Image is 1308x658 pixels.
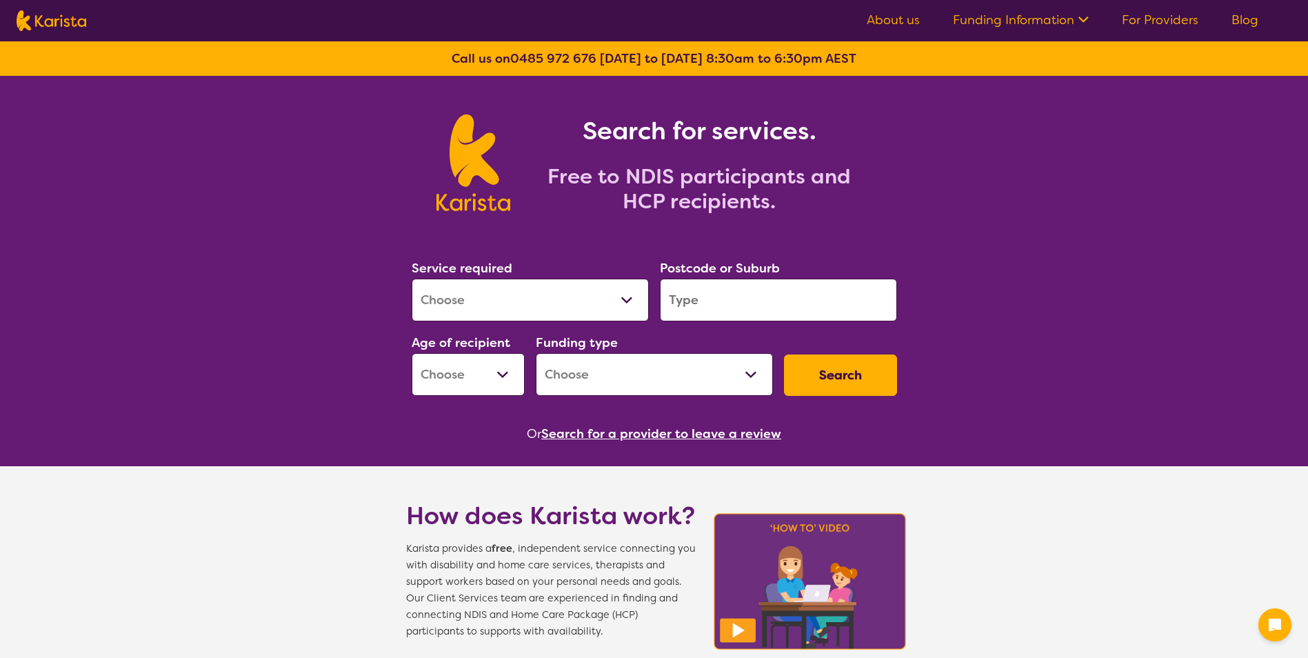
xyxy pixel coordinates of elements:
a: For Providers [1122,12,1198,28]
b: Call us on [DATE] to [DATE] 8:30am to 6:30pm AEST [452,50,856,67]
label: Service required [412,260,512,277]
h2: Free to NDIS participants and HCP recipients. [527,164,872,214]
img: Karista logo [436,114,510,211]
a: 0485 972 676 [510,50,596,67]
label: Postcode or Suburb [660,260,780,277]
b: free [492,542,512,555]
img: Karista logo [17,10,86,31]
a: About us [867,12,920,28]
span: Karista provides a , independent service connecting you with disability and home care services, t... [406,541,696,640]
label: Funding type [536,335,618,351]
a: Blog [1231,12,1258,28]
input: Type [660,279,897,321]
label: Age of recipient [412,335,510,351]
span: Or [527,423,541,444]
button: Search [784,355,897,396]
button: Search for a provider to leave a review [541,423,781,444]
h1: Search for services. [527,114,872,148]
a: Funding Information [953,12,1089,28]
h1: How does Karista work? [406,499,696,532]
img: Karista video [710,509,911,654]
